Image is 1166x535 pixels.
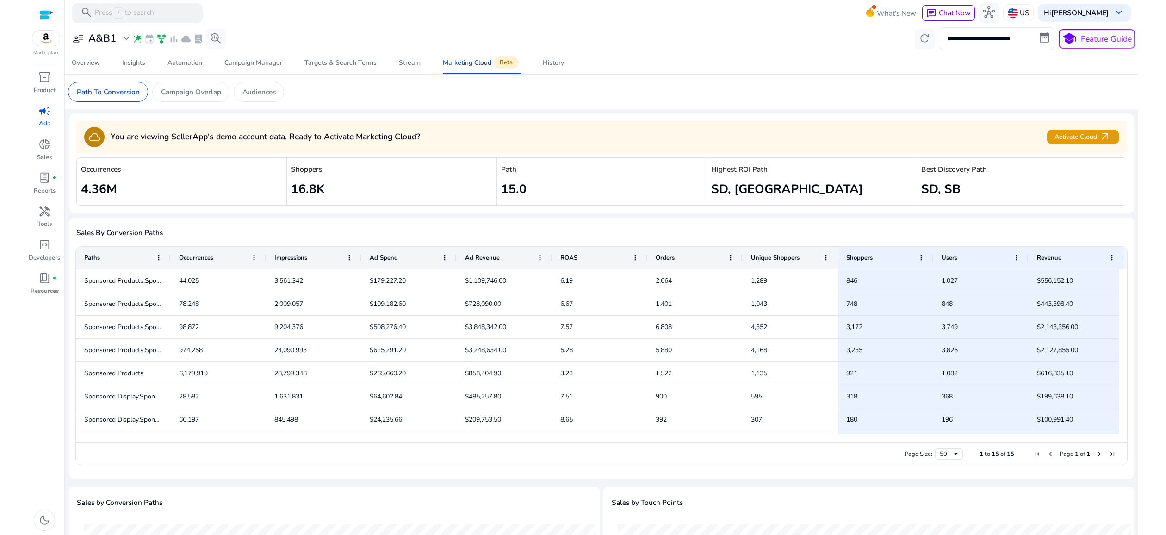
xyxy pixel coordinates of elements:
[443,59,521,67] div: Marketing Cloud
[494,56,519,69] span: Beta
[1037,299,1073,308] span: $443,398.40
[846,276,857,285] span: 846
[465,323,506,331] span: $3,848,342.00
[921,165,1123,174] h5: Best Discovery Path
[193,34,204,44] span: lab_profile
[751,276,767,285] span: 1,289
[274,392,303,401] span: 1,631,831
[656,299,672,308] span: 1,401
[370,254,398,262] span: Ad Spend
[465,392,501,401] span: $485,257.80
[88,131,100,143] span: cloud
[274,323,303,331] span: 9,204,376
[52,176,56,180] span: fiber_manual_record
[274,346,307,355] span: 24,090,993
[983,6,995,19] span: hub
[181,34,191,44] span: cloud
[28,137,61,170] a: donut_smallSales
[28,237,61,270] a: code_blocksDevelopers
[915,29,935,49] button: refresh
[81,6,93,19] span: search
[274,254,307,262] span: Impressions
[179,299,199,308] span: 78,248
[76,229,1127,237] h5: Sales By Conversion Paths
[28,203,61,236] a: handymanTools
[1054,131,1111,143] span: Activate Cloud
[29,254,60,263] p: Developers
[84,254,100,262] span: Paths
[37,153,52,162] p: Sales
[38,138,50,150] span: donut_small
[274,415,298,424] span: 845,498
[1044,9,1109,16] p: Hi
[370,346,406,355] span: $615,291.20
[179,323,199,331] span: 98,872
[1034,450,1041,458] div: First Page
[501,165,702,174] h5: Path
[560,415,573,424] span: 8.65
[28,69,61,103] a: inventory_2Product
[751,369,767,378] span: 1,135
[242,87,276,97] p: Audiences
[711,182,912,197] h2: SD, [GEOGRAPHIC_DATA]
[179,415,199,424] span: 66,197
[72,60,100,66] div: Overview
[38,239,50,251] span: code_blocks
[560,369,573,378] span: 3.23
[34,187,56,196] p: Reports
[942,276,958,285] span: 1,027
[942,346,958,355] span: 3,826
[370,392,402,401] span: $64,602.84
[939,8,971,18] span: Chat Now
[84,299,199,308] span: Sponsored Products,Sponsored Display
[84,276,254,285] span: Sponsored Products,Sponsored Display,Sponsored Brands
[37,220,52,229] p: Tools
[179,369,208,378] span: 6,179,919
[846,299,857,308] span: 748
[1008,8,1018,18] img: us.svg
[1086,450,1090,458] span: 1
[751,254,800,262] span: Unique Shoppers
[274,299,303,308] span: 2,009,057
[465,299,501,308] span: $728,090.00
[560,276,573,285] span: 6.19
[846,323,862,331] span: 3,172
[560,392,573,401] span: 7.51
[291,165,492,174] h5: Shoppers
[370,323,406,331] span: $508,276.40
[274,369,307,378] span: 28,799,348
[656,323,672,331] span: 6,808
[1000,450,1005,458] span: of
[370,299,406,308] span: $109,182.60
[942,415,953,424] span: 196
[1099,131,1111,143] span: arrow_outward
[179,254,213,262] span: Occurrences
[465,369,501,378] span: $858,404.90
[751,346,767,355] span: 4,168
[926,8,937,19] span: chat
[465,254,500,262] span: Ad Revenue
[84,369,143,378] span: Sponsored Products
[1047,450,1054,458] div: Previous Page
[942,254,957,262] span: Users
[560,299,573,308] span: 6.67
[1037,254,1061,262] span: Revenue
[612,498,683,507] h5: Sales by Touch Points
[1037,369,1073,378] span: $616,835.10
[81,182,282,197] h2: 4.36M
[38,105,50,117] span: campaign
[84,323,254,331] span: Sponsored Products,Sponsored Brands,Sponsored Display
[370,369,406,378] span: $265,660.20
[751,299,767,308] span: 1,043
[935,448,963,460] div: Page Size
[132,34,143,44] span: wand_stars
[156,34,167,44] span: family_history
[560,254,577,262] span: ROAS
[122,60,145,66] div: Insights
[656,392,667,401] span: 900
[1109,450,1116,458] div: Last Page
[1051,8,1109,18] b: [PERSON_NAME]
[120,32,132,44] span: expand_more
[1037,415,1073,424] span: $100,991.40
[942,299,953,308] span: 848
